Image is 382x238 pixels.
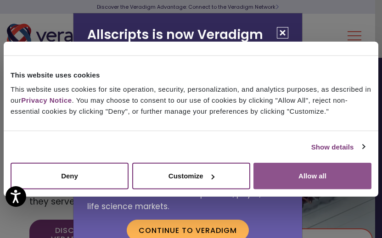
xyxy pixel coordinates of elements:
a: Privacy Notice [21,96,72,104]
h2: Allscripts is now Veradigm [73,13,302,56]
iframe: Drift Chat Widget [206,172,371,227]
button: Allow all [253,163,371,189]
div: This website uses cookies for site operation, security, personalization, and analytics purposes, ... [11,84,371,117]
button: Customize [132,163,250,189]
button: Deny [11,163,129,189]
div: This website uses cookies [11,69,371,80]
a: Show details [311,141,365,152]
button: Close [277,27,288,39]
